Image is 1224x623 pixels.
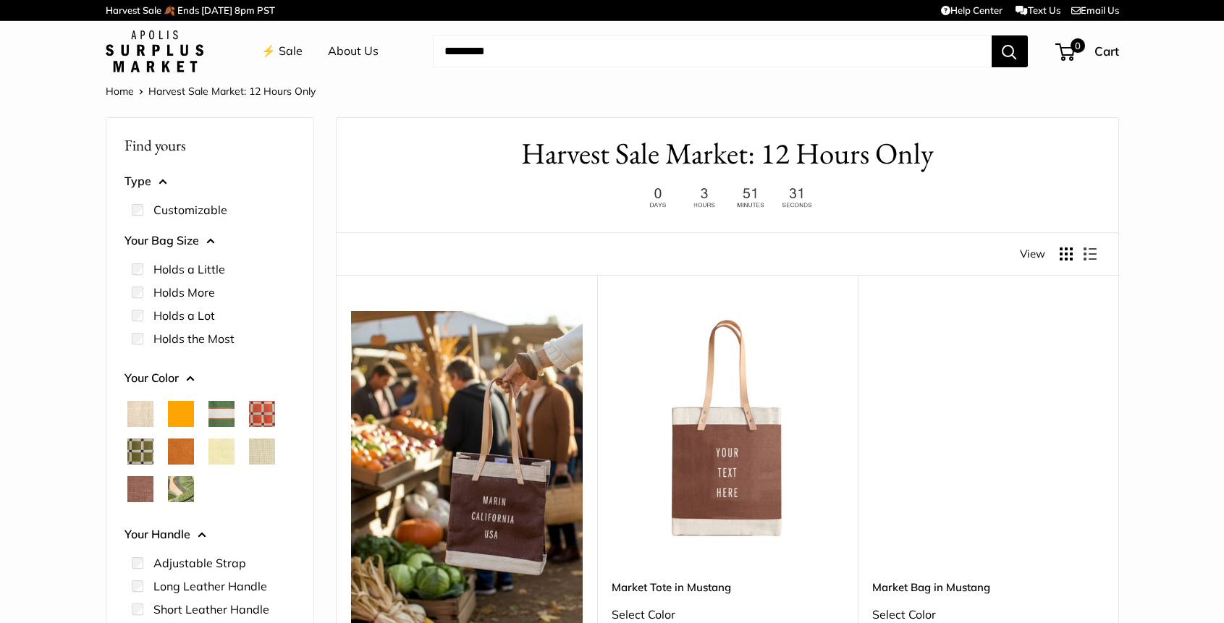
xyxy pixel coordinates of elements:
[992,35,1028,67] button: Search
[208,476,235,502] button: Taupe
[941,4,1003,16] a: Help Center
[153,554,246,572] label: Adjustable Strap
[124,368,295,389] button: Your Color
[168,476,194,502] button: Palm Leaf
[249,438,275,465] button: Mint Sorbet
[208,401,235,427] button: Court Green
[124,131,295,159] p: Find yours
[872,579,1104,596] a: Market Bag in Mustang
[153,307,215,324] label: Holds a Lot
[612,579,843,596] a: Market Tote in Mustang
[1071,4,1119,16] a: Email Us
[153,601,269,618] label: Short Leather Handle
[1020,244,1045,264] span: View
[106,82,316,101] nav: Breadcrumb
[168,438,194,465] button: Cognac
[1060,247,1073,260] button: Display products as grid
[261,41,303,62] a: ⚡️ Sale
[612,311,843,543] a: Market Tote in MustangMarket Tote in Mustang
[127,401,153,427] button: Natural
[1094,43,1119,59] span: Cart
[1084,247,1097,260] button: Display products as list
[612,311,843,543] img: Market Tote in Mustang
[153,577,267,595] label: Long Leather Handle
[127,476,153,502] button: Mustang
[153,201,227,219] label: Customizable
[358,132,1097,175] h1: Harvest Sale Market: 12 Hours Only
[153,330,235,347] label: Holds the Most
[1070,38,1084,53] span: 0
[1057,40,1119,63] a: 0 Cart
[433,35,992,67] input: Search...
[124,171,295,192] button: Type
[168,401,194,427] button: Orange
[148,85,316,98] span: Harvest Sale Market: 12 Hours Only
[208,438,235,465] button: Daisy
[124,524,295,546] button: Your Handle
[153,284,215,301] label: Holds More
[249,401,275,427] button: Chenille Window Brick
[872,311,1104,543] a: Market Bag in MustangMarket Bag in Mustang
[106,30,203,72] img: Apolis: Surplus Market
[127,438,153,465] button: Chenille Window Sage
[328,41,379,62] a: About Us
[106,85,134,98] a: Home
[124,230,295,252] button: Your Bag Size
[1016,4,1060,16] a: Text Us
[153,260,225,278] label: Holds a Little
[637,184,818,212] img: 12 hours only. Ends at 8pm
